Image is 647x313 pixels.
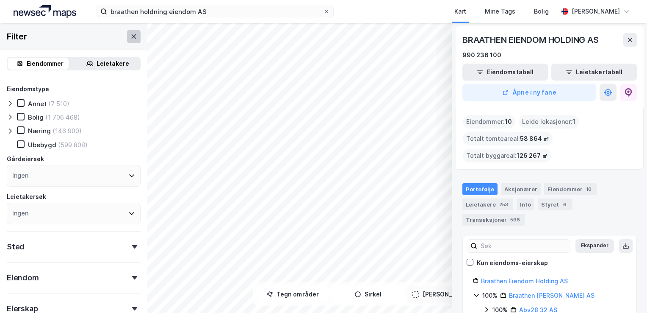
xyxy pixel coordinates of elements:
[482,291,498,301] div: 100%
[463,149,551,162] div: Totalt byggareal :
[463,115,515,129] div: Eiendommer :
[485,6,515,17] div: Mine Tags
[517,151,548,161] span: 126 267 ㎡
[7,192,46,202] div: Leietakersøk
[7,30,27,43] div: Filter
[45,113,80,121] div: (1 706 468)
[48,100,69,108] div: (7 510)
[28,127,51,135] div: Næring
[462,198,513,210] div: Leietakere
[27,59,64,69] div: Eiendommer
[7,154,44,164] div: Gårdeiersøk
[107,5,323,18] input: Søk på adresse, matrikkel, gårdeiere, leietakere eller personer
[257,286,329,303] button: Tegn områder
[462,33,600,47] div: BRAATHEN EIENDOM HOLDING AS
[462,84,596,101] button: Åpne i ny fane
[605,272,647,313] div: Kontrollprogram for chat
[584,185,593,193] div: 10
[575,239,614,253] button: Ekspander
[97,59,129,69] div: Leietakere
[12,170,28,181] div: Ingen
[7,84,49,94] div: Eiendomstype
[28,113,44,121] div: Bolig
[462,64,548,81] button: Eiendomstabell
[509,292,594,299] a: Braathen [PERSON_NAME] AS
[509,215,522,224] div: 596
[481,277,568,285] a: Braathen Eiendom Holding AS
[14,5,76,18] img: logo.a4113a55bc3d86da70a041830d287a7e.svg
[7,242,25,252] div: Sted
[517,198,534,210] div: Info
[53,127,82,135] div: (146 900)
[12,208,28,218] div: Ingen
[561,200,569,209] div: 6
[7,273,39,283] div: Eiendom
[462,214,525,226] div: Transaksjoner
[477,240,570,252] input: Søk
[505,117,512,127] span: 10
[519,115,579,129] div: Leide lokasjoner :
[551,64,637,81] button: Leietakertabell
[520,134,549,144] span: 58 864 ㎡
[28,141,56,149] div: Ubebygd
[572,6,620,17] div: [PERSON_NAME]
[462,50,501,60] div: 990 236 100
[463,132,553,145] div: Totalt tomteareal :
[58,141,88,149] div: (599 808)
[538,198,572,210] div: Styret
[477,258,548,268] div: Kun eiendoms-eierskap
[534,6,549,17] div: Bolig
[498,200,510,209] div: 253
[462,183,498,195] div: Portefølje
[605,272,647,313] iframe: Chat Widget
[332,286,404,303] button: Sirkel
[423,289,512,299] div: [PERSON_NAME] til kartutsnitt
[544,183,597,195] div: Eiendommer
[28,100,47,108] div: Annet
[572,117,575,127] span: 1
[454,6,466,17] div: Kart
[501,183,541,195] div: Aksjonærer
